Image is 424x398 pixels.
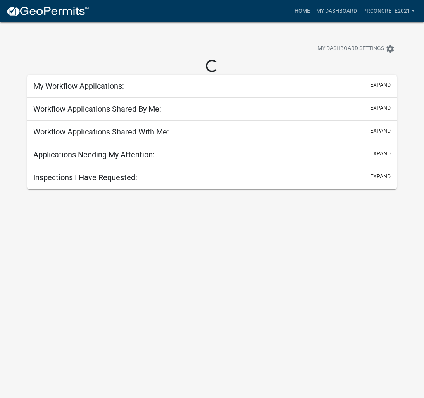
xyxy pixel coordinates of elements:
h5: Workflow Applications Shared By Me: [33,104,161,114]
a: prconcrete2021 [360,4,418,19]
button: expand [370,81,391,89]
a: Home [291,4,313,19]
h5: My Workflow Applications: [33,81,124,91]
button: My Dashboard Settingssettings [311,41,401,56]
button: expand [370,172,391,181]
button: expand [370,150,391,158]
button: expand [370,104,391,112]
button: expand [370,127,391,135]
h5: Applications Needing My Attention: [33,150,155,159]
i: settings [386,44,395,53]
a: My Dashboard [313,4,360,19]
h5: Workflow Applications Shared With Me: [33,127,169,136]
h5: Inspections I Have Requested: [33,173,137,182]
span: My Dashboard Settings [317,44,384,53]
